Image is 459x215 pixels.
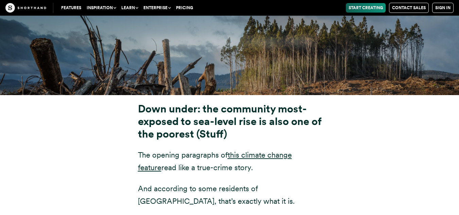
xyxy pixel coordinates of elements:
[138,103,321,140] strong: Down under: the community most-exposed to sea-level rise is also one of the poorest (Stuff)
[173,3,196,13] a: Pricing
[119,3,141,13] button: Learn
[432,3,454,13] a: Sign in
[138,149,321,174] p: The opening paragraphs of read like a true-crime story.
[141,3,173,13] button: Enterprise
[138,150,292,172] a: this climate change feature
[389,3,429,13] a: Contact Sales
[104,35,355,48] h3: 9 powerful climate change stories
[58,3,84,13] a: Features
[346,3,386,13] a: Start Creating
[138,182,321,208] p: And according to some residents of [GEOGRAPHIC_DATA], that’s exactly what it is.
[84,3,119,13] button: Inspiration
[5,3,46,13] img: The Craft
